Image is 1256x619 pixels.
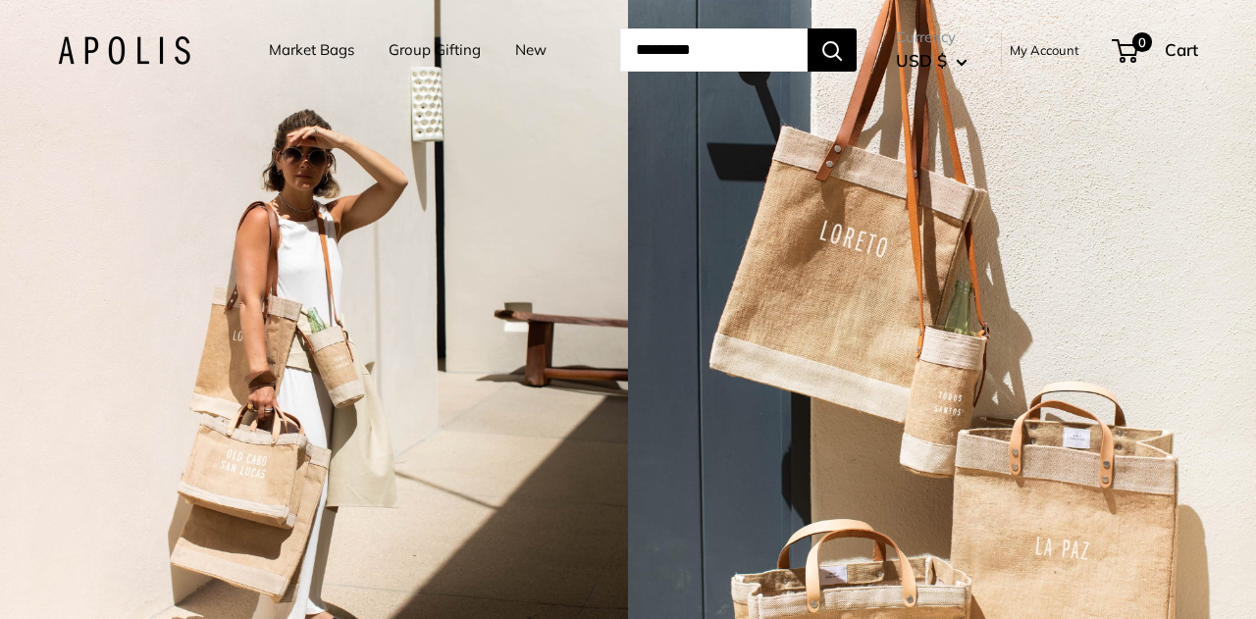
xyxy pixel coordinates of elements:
a: 0 Cart [1114,34,1198,66]
a: Market Bags [269,36,354,64]
a: My Account [1010,38,1079,62]
button: USD $ [896,45,968,77]
img: Apolis [58,36,190,65]
a: Group Gifting [389,36,481,64]
a: New [515,36,547,64]
span: Currency [896,24,968,51]
input: Search... [620,28,808,72]
span: 0 [1132,32,1152,52]
button: Search [808,28,857,72]
span: Cart [1165,39,1198,60]
span: USD $ [896,50,947,71]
